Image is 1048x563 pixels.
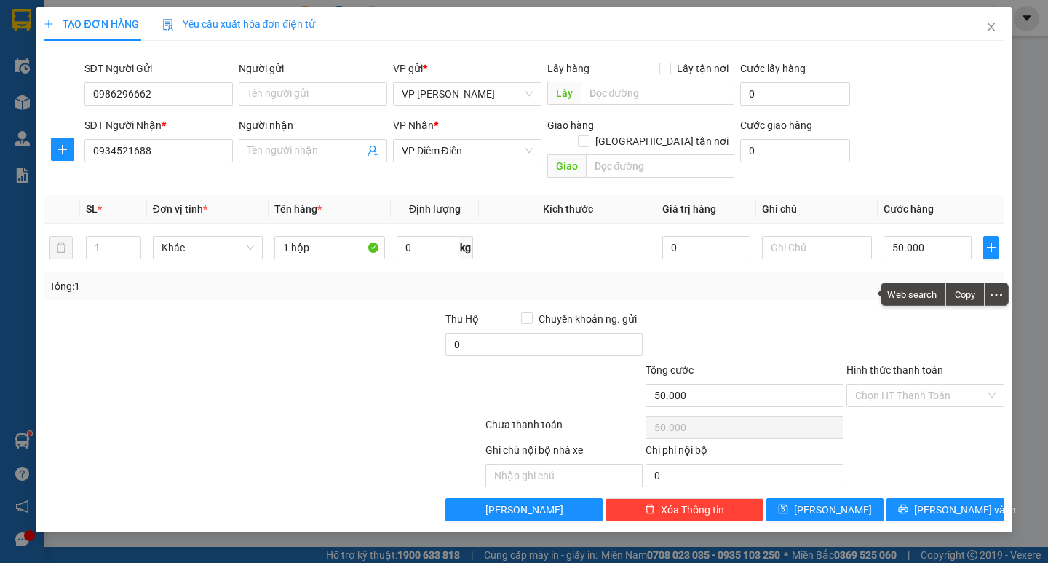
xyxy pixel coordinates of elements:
div: Chi phí nội bộ [646,442,843,464]
button: plus [983,236,998,259]
div: Người nhận [239,117,387,133]
input: Ghi Chú [762,236,872,259]
th: Ghi chú [756,195,878,224]
span: Web search [881,283,945,305]
label: Cước giao hàng [740,119,812,131]
button: [PERSON_NAME] [445,498,603,521]
div: Copy [946,283,984,305]
input: Dọc đường [581,82,734,105]
button: delete [49,236,73,259]
span: delete [645,504,655,516]
span: Khác [162,237,254,259]
button: plus [51,138,74,161]
div: Tổng: 1 [49,278,405,294]
label: Cước lấy hàng [740,63,806,74]
span: Chuyển khoản ng. gửi [533,311,643,327]
div: Chưa thanh toán [484,417,645,442]
span: Xóa Thông tin [661,502,724,518]
span: Lấy hàng [547,63,589,74]
span: Định lượng [409,203,461,215]
span: [GEOGRAPHIC_DATA] tận nơi [589,133,734,149]
span: [PERSON_NAME] [485,502,563,518]
div: Ghi chú nội bộ nhà xe [485,442,643,464]
span: Lấy tận nơi [671,60,734,76]
span: Lấy [547,82,581,105]
span: Tổng cước [646,364,694,376]
span: close [985,21,997,33]
span: kg [458,236,473,259]
span: SL [86,203,98,215]
span: Cước hàng [884,203,934,215]
span: VP Diêm Điền [402,140,533,162]
button: deleteXóa Thông tin [606,498,763,521]
span: plus [52,143,74,155]
span: Giao hàng [547,119,594,131]
img: icon [162,19,174,31]
span: plus [44,19,54,29]
span: Tên hàng [274,203,322,215]
input: Cước lấy hàng [740,82,850,106]
span: Giao [547,154,586,178]
span: Kích thước [543,203,593,215]
span: Thu Hộ [445,313,479,325]
div: SĐT Người Nhận [84,117,233,133]
span: Giá trị hàng [662,203,716,215]
span: [PERSON_NAME] và In [914,502,1016,518]
span: Yêu cầu xuất hóa đơn điện tử [162,18,316,30]
span: VP Trần Bình [402,83,533,105]
div: Người gửi [239,60,387,76]
span: [PERSON_NAME] [794,502,872,518]
span: VP Nhận [393,119,434,131]
button: save[PERSON_NAME] [766,498,884,521]
span: TẠO ĐƠN HÀNG [44,18,138,30]
input: 0 [662,236,750,259]
div: SĐT Người Gửi [84,60,233,76]
button: printer[PERSON_NAME] và In [886,498,1004,521]
span: user-add [367,145,378,157]
span: save [778,504,788,516]
span: Đơn vị tính [153,203,207,215]
input: Cước giao hàng [740,139,850,162]
span: printer [898,504,908,516]
span: plus [984,242,997,253]
input: Dọc đường [586,154,734,178]
div: VP gửi [393,60,541,76]
label: Hình thức thanh toán [846,364,943,376]
input: VD: Bàn, Ghế [274,236,384,259]
input: Nhập ghi chú [485,464,643,487]
button: Close [971,7,1012,48]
